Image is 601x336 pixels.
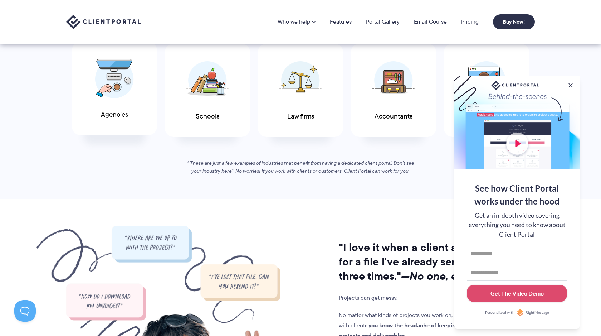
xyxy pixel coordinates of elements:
img: Personalized with RightMessage [517,309,524,316]
span: Accountants [375,113,412,120]
div: Get The Video Demo [490,289,544,298]
iframe: Toggle Customer Support [14,300,36,322]
a: Law firms [258,44,343,137]
button: Get The Video Demo [467,285,567,302]
span: Law firms [287,113,314,120]
span: RightMessage [526,310,549,316]
a: Buy Now! [493,14,535,29]
div: See how Client Portal works under the hood [467,182,567,208]
a: Agencies [72,42,157,135]
a: Personalized withRightMessage [467,309,567,316]
span: Agencies [101,111,128,119]
a: Schools [165,44,250,137]
p: Projects can get messy. [339,293,484,303]
div: Get an in-depth video covering everything you need to know about Client Portal [467,211,567,239]
a: Coaches [444,44,529,137]
span: Personalized with [485,310,514,316]
i: —No one, ever. [401,268,475,284]
a: Portal Gallery [366,19,400,25]
a: Pricing [461,19,479,25]
h2: "I love it when a client asks for a file I've already sent three times." [339,240,484,283]
span: Schools [196,113,219,120]
a: Who we help [278,19,316,25]
a: Email Course [414,19,447,25]
a: Accountants [351,44,436,137]
a: Features [330,19,352,25]
em: * These are just a few examples of industries that benefit from having a dedicated client portal.... [187,159,414,174]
